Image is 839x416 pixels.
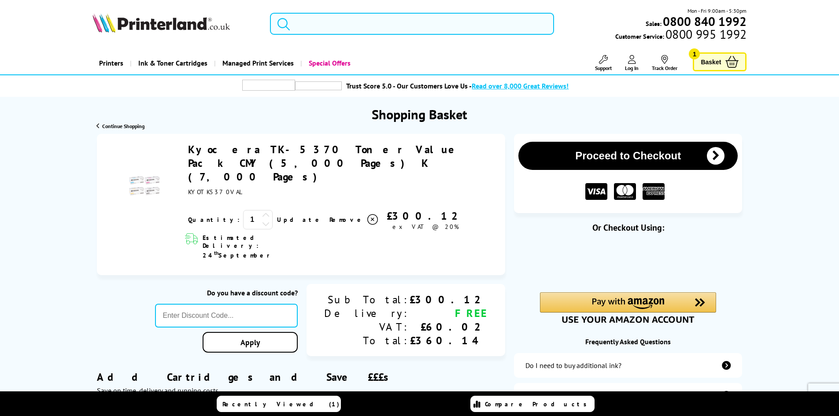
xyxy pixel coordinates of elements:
[540,292,716,323] div: Amazon Pay - Use your Amazon account
[97,357,505,408] div: Add Cartridges and Save £££s
[102,123,144,129] span: Continue Shopping
[693,52,747,71] a: Basket 1
[242,80,295,91] img: trustpilot rating
[96,123,144,129] a: Continue Shopping
[300,52,357,74] a: Special Offers
[155,304,298,328] input: Enter Discount Code...
[595,55,612,71] a: Support
[324,306,410,320] div: Delivery:
[687,7,747,15] span: Mon - Fri 9:00am - 5:30pm
[615,30,747,40] span: Customer Service:
[392,223,459,231] span: ex VAT @ 20%
[643,183,665,200] img: American Express
[410,293,488,306] div: £300.12
[130,52,214,74] a: Ink & Toner Cartridges
[625,55,639,71] a: Log In
[92,52,130,74] a: Printers
[329,216,364,224] span: Remove
[214,250,218,256] sup: th
[277,216,322,224] a: Update
[222,400,340,408] span: Recently Viewed (1)
[701,56,721,68] span: Basket
[188,188,243,196] span: KYOTK5370VAL
[92,13,230,33] img: Printerland Logo
[662,17,747,26] a: 0800 840 1992
[689,48,700,59] span: 1
[92,13,259,34] a: Printerland Logo
[410,334,488,347] div: £360.14
[410,320,488,334] div: £60.02
[379,209,472,223] div: £300.12
[614,183,636,200] img: MASTER CARD
[295,81,342,90] img: trustpilot rating
[329,213,379,226] a: Delete item from your basket
[410,306,488,320] div: FREE
[514,383,742,408] a: items-arrive
[129,170,160,201] img: Kyocera TK-5370 Toner Value Pack CMY (5,000 Pages) K (7,000 Pages)
[514,222,742,233] div: Or Checkout Using:
[188,216,240,224] span: Quantity:
[372,106,467,123] h1: Shopping Basket
[203,332,298,353] a: Apply
[324,334,410,347] div: Total:
[203,234,311,259] span: Estimated Delivery: 24 September
[214,52,300,74] a: Managed Print Services
[514,353,742,378] a: additional-ink
[138,52,207,74] span: Ink & Toner Cartridges
[188,143,463,184] a: Kyocera TK-5370 Toner Value Pack CMY (5,000 Pages) K (7,000 Pages)
[97,386,505,395] div: Save on time, delivery and running costs
[470,396,595,412] a: Compare Products
[472,81,569,90] span: Read over 8,000 Great Reviews!
[625,65,639,71] span: Log In
[324,293,410,306] div: Sub Total:
[646,19,662,28] span: Sales:
[324,320,410,334] div: VAT:
[514,337,742,346] div: Frequently Asked Questions
[585,183,607,200] img: VISA
[664,30,747,38] span: 0800 995 1992
[540,247,716,277] iframe: PayPal
[652,55,677,71] a: Track Order
[525,361,621,370] div: Do I need to buy additional ink?
[518,142,738,170] button: Proceed to Checkout
[485,400,591,408] span: Compare Products
[663,13,747,29] b: 0800 840 1992
[346,81,569,90] a: Trust Score 5.0 - Our Customers Love Us -Read over 8,000 Great Reviews!
[217,396,341,412] a: Recently Viewed (1)
[155,288,298,297] div: Do you have a discount code?
[595,65,612,71] span: Support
